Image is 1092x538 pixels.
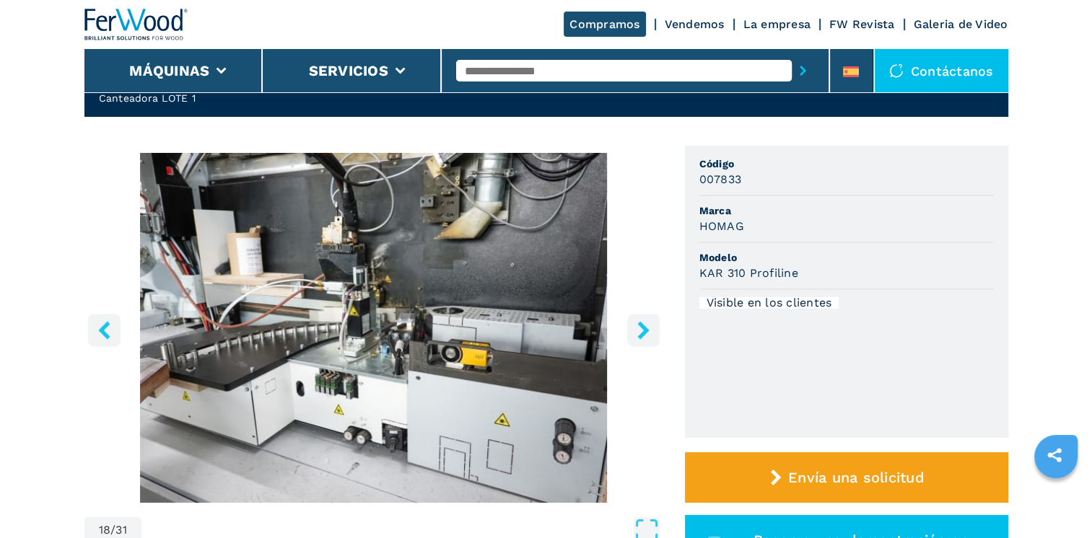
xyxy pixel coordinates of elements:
[110,524,115,536] span: /
[1031,473,1081,527] iframe: Chat
[914,17,1008,31] a: Galeria de Video
[699,203,994,218] span: Marca
[699,156,994,171] span: Código
[564,12,645,37] a: Compramos
[699,265,798,281] h3: KAR 310 Profiline
[84,153,663,503] div: Go to Slide 18
[1036,437,1073,473] a: sharethis
[889,63,904,78] img: Contáctanos
[699,171,742,188] h3: 007833
[829,17,895,31] a: FW Revista
[792,54,814,87] button: submit-button
[699,250,994,265] span: Modelo
[685,452,1008,503] button: Envía una solicitud
[627,314,660,346] button: right-button
[88,314,121,346] button: left-button
[129,62,209,79] button: Máquinas
[99,524,111,536] span: 18
[788,469,925,486] span: Envía una solicitud
[84,153,663,503] img: Canteadora LOTE 1 HOMAG KAR 310 Profiline
[743,17,811,31] a: La empresa
[99,91,348,105] h2: Canteadora LOTE 1
[875,49,1008,92] div: Contáctanos
[699,218,744,234] h3: HOMAG
[699,297,839,309] div: Visible en los clientes
[309,62,388,79] button: Servicios
[115,524,127,536] span: 31
[665,17,725,31] a: Vendemos
[84,9,188,40] img: Ferwood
